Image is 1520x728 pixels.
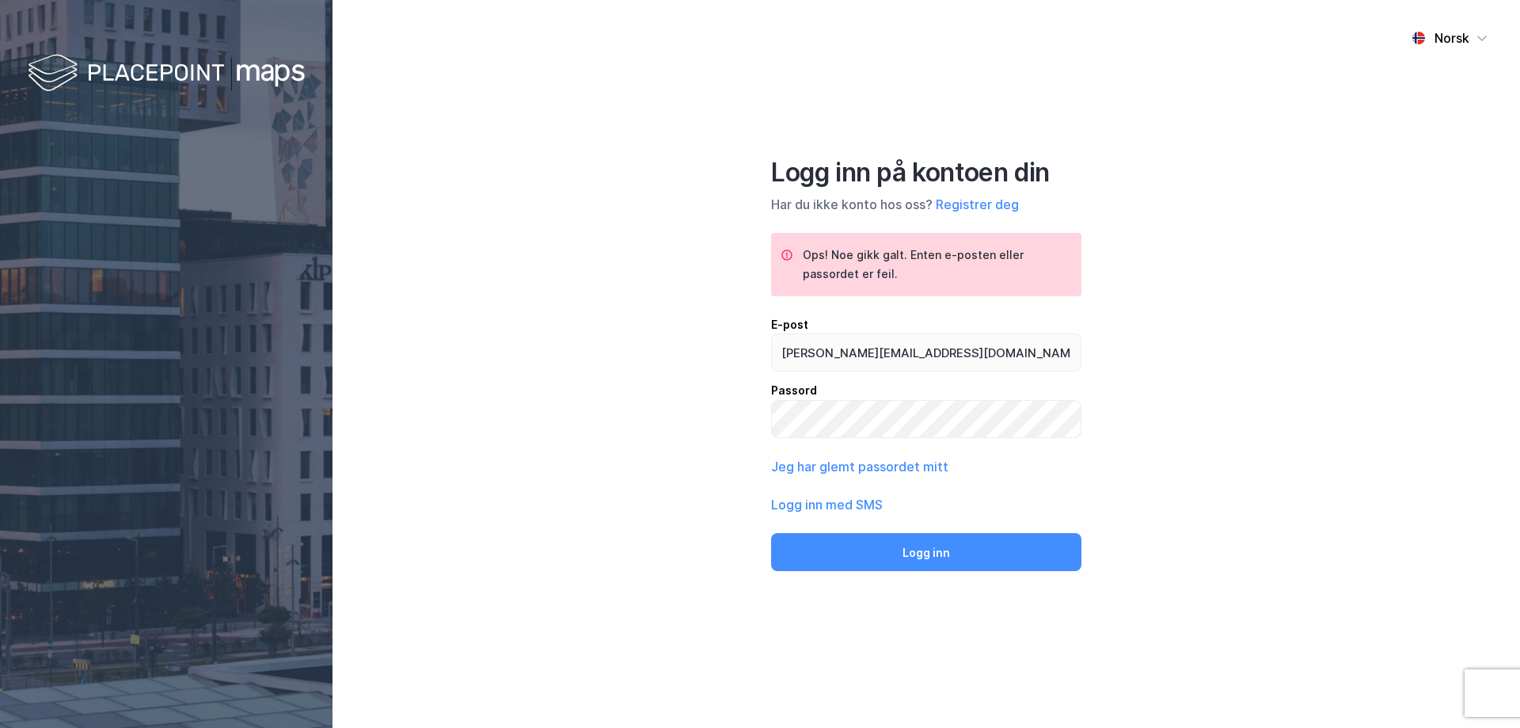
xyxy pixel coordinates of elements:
div: Norsk [1434,29,1469,48]
div: Passord [771,381,1081,400]
div: Har du ikke konto hos oss? [771,195,1081,214]
button: Registrer deg [936,195,1019,214]
div: Logg inn på kontoen din [771,157,1081,189]
button: Logg inn [771,533,1081,571]
iframe: Chat Widget [1441,652,1520,728]
div: E-post [771,315,1081,334]
div: Kontrollprogram for chat [1441,652,1520,728]
button: Jeg har glemt passordet mitt [771,457,948,476]
button: Logg inn med SMS [771,495,883,514]
div: Ops! Noe gikk galt. Enten e-posten eller passordet er feil. [803,246,1069,284]
img: logo-white.f07954bde2210d2a523dddb988cd2aa7.svg [28,51,305,97]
